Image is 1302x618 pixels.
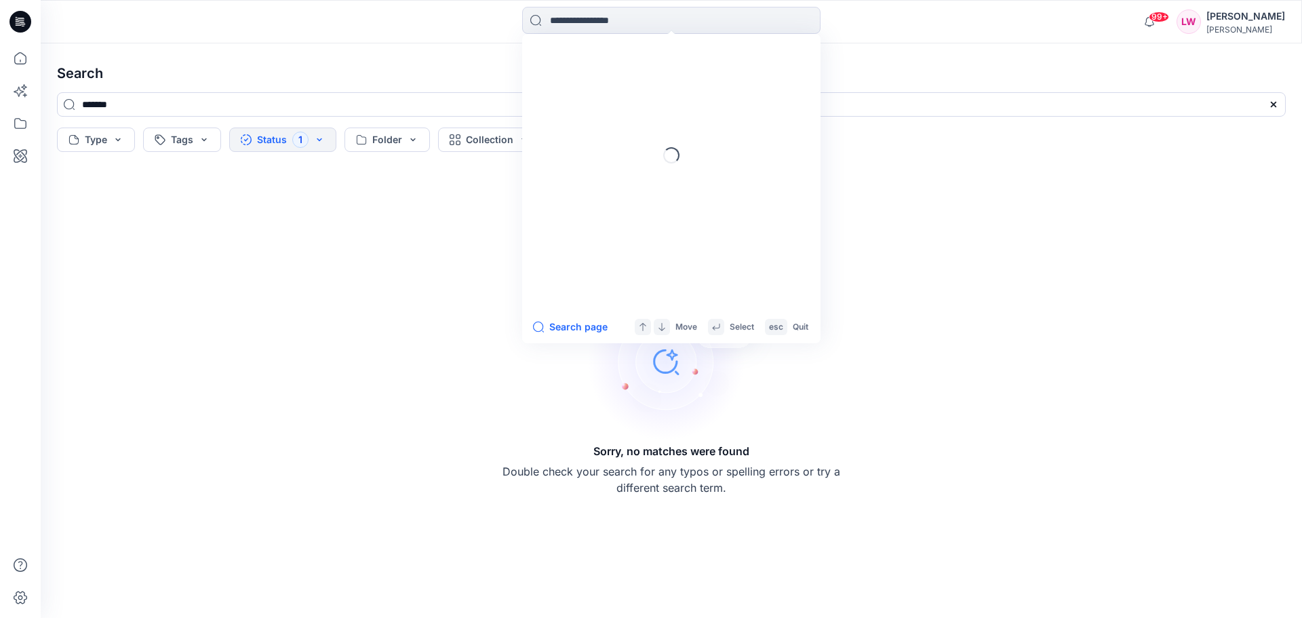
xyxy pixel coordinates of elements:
span: 99+ [1149,12,1169,22]
button: Tags [143,128,221,152]
button: Search page [533,319,608,335]
img: Sorry, no matches were found [587,280,777,443]
p: Select [730,320,754,334]
button: Folder [344,128,430,152]
p: esc [769,320,783,334]
h5: Sorry, no matches were found [593,443,749,459]
div: LW [1177,9,1201,34]
div: [PERSON_NAME] [1206,24,1285,35]
p: Quit [793,320,808,334]
p: Double check your search for any typos or spelling errors or try a different search term. [502,463,841,496]
p: Move [675,320,697,334]
button: Type [57,128,135,152]
button: Status1 [229,128,336,152]
div: [PERSON_NAME] [1206,8,1285,24]
h4: Search [46,54,1297,92]
button: Collection [438,128,541,152]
